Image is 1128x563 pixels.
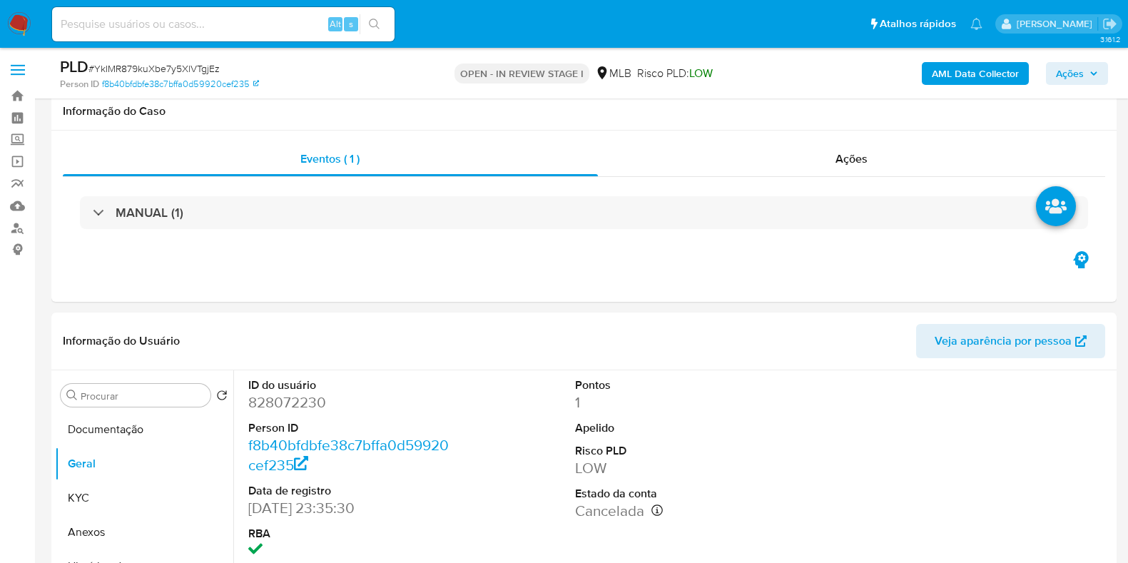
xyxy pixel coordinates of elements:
div: MANUAL (1) [80,196,1088,229]
dt: Risco PLD [575,443,779,459]
span: Veja aparência por pessoa [935,324,1072,358]
h3: MANUAL (1) [116,205,183,220]
input: Procurar [81,390,205,402]
dt: Apelido [575,420,779,436]
button: AML Data Collector [922,62,1029,85]
dt: Person ID [248,420,452,436]
button: Anexos [55,515,233,549]
span: Atalhos rápidos [880,16,956,31]
b: AML Data Collector [932,62,1019,85]
button: Documentação [55,412,233,447]
span: Risco PLD: [637,66,713,81]
button: Retornar ao pedido padrão [216,390,228,405]
span: Eventos ( 1 ) [300,151,360,167]
dd: LOW [575,458,779,478]
b: PLD [60,55,88,78]
span: Ações [835,151,868,167]
span: s [349,17,353,31]
h1: Informação do Caso [63,104,1105,118]
span: # YkIMR879kuXbe7y5XlVTgjEz [88,61,220,76]
a: f8b40bfdbfe38c7bffa0d59920cef235 [102,78,259,91]
a: Notificações [970,18,982,30]
span: LOW [689,65,713,81]
dd: 1 [575,392,779,412]
button: Geral [55,447,233,481]
div: MLB [595,66,631,81]
p: jonathan.shikay@mercadolivre.com [1017,17,1097,31]
dt: ID do usuário [248,377,452,393]
dt: Data de registro [248,483,452,499]
input: Pesquise usuários ou casos... [52,15,395,34]
a: Sair [1102,16,1117,31]
span: Alt [330,17,341,31]
h1: Informação do Usuário [63,334,180,348]
button: search-icon [360,14,389,34]
dd: 828072230 [248,392,452,412]
button: Ações [1046,62,1108,85]
button: Veja aparência por pessoa [916,324,1105,358]
button: Procurar [66,390,78,401]
dt: Pontos [575,377,779,393]
dd: Cancelada [575,501,779,521]
b: Person ID [60,78,99,91]
dd: [DATE] 23:35:30 [248,498,452,518]
span: Ações [1056,62,1084,85]
dt: Estado da conta [575,486,779,502]
dt: RBA [248,526,452,542]
button: KYC [55,481,233,515]
a: f8b40bfdbfe38c7bffa0d59920cef235 [248,435,449,475]
p: OPEN - IN REVIEW STAGE I [454,64,589,83]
